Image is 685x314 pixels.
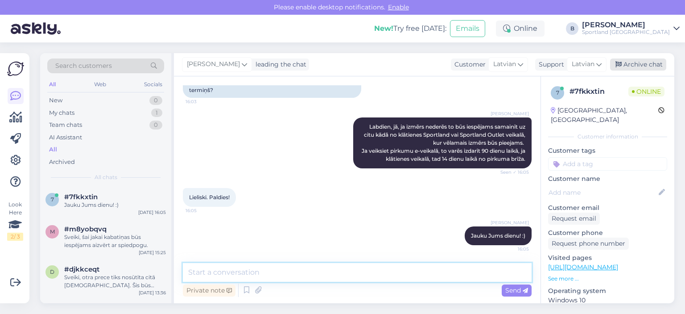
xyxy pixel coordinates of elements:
[535,60,564,69] div: Support
[491,219,529,226] span: [PERSON_NAME]
[566,22,578,35] div: B
[7,233,23,241] div: 2 / 3
[138,209,166,216] div: [DATE] 16:05
[491,110,529,117] span: [PERSON_NAME]
[582,21,680,36] a: [PERSON_NAME]Sportland [GEOGRAPHIC_DATA]
[252,60,306,69] div: leading the chat
[186,98,219,105] span: 16:03
[548,174,667,184] p: Customer name
[551,106,658,125] div: [GEOGRAPHIC_DATA], [GEOGRAPHIC_DATA]
[47,79,58,90] div: All
[151,109,162,117] div: 1
[64,225,107,233] span: #m8yobqvq
[572,59,594,69] span: Latvian
[582,21,670,29] div: [PERSON_NAME]
[493,59,516,69] span: Latvian
[549,188,657,197] input: Add name
[548,133,667,141] div: Customer information
[628,87,664,96] span: Online
[495,246,529,252] span: 16:05
[374,23,446,34] div: Try free [DATE]:
[548,238,629,250] div: Request phone number
[582,29,670,36] div: Sportland [GEOGRAPHIC_DATA]
[187,59,240,69] span: [PERSON_NAME]
[548,228,667,238] p: Customer phone
[548,157,667,171] input: Add a tag
[7,201,23,241] div: Look Here
[49,158,75,167] div: Archived
[548,146,667,155] p: Customer tags
[50,268,54,275] span: d
[450,20,485,37] button: Emails
[189,194,230,201] span: Lieliski. Paldies!
[496,21,545,37] div: Online
[548,213,600,225] div: Request email
[55,61,112,71] span: Search customers
[505,286,528,294] span: Send
[149,121,162,130] div: 0
[64,201,166,209] div: Jauku Jums dienu! :)
[50,228,55,235] span: m
[186,207,219,214] span: 16:05
[92,79,108,90] div: Web
[610,59,666,71] div: Archive chat
[569,86,628,97] div: # 7fkkxtin
[362,123,527,162] span: Labdien, jā, ja izmērs nederēs to būs iespējams samainīt uz citu kādā no klātienes Sportland vai ...
[548,286,667,296] p: Operating system
[183,285,235,297] div: Private note
[49,121,82,130] div: Team chats
[64,265,99,273] span: #djkkceqt
[471,232,525,239] span: Jauku Jums dienu! :)
[374,24,393,33] b: New!
[51,196,54,203] span: 7
[149,96,162,105] div: 0
[451,60,486,69] div: Customer
[548,275,667,283] p: See more ...
[139,289,166,296] div: [DATE] 13:36
[64,193,98,201] span: #7fkkxtin
[385,3,412,11] span: Enable
[95,173,117,181] span: All chats
[49,109,74,117] div: My chats
[7,60,24,77] img: Askly Logo
[556,89,559,96] span: 7
[139,249,166,256] div: [DATE] 15:25
[49,96,62,105] div: New
[64,233,166,249] div: Sveiki, šai jakai kabatiņas būs iespējams aizvērt ar spiedpogu.
[49,133,82,142] div: AI Assistant
[548,203,667,213] p: Customer email
[548,263,618,271] a: [URL][DOMAIN_NAME]
[548,253,667,263] p: Visited pages
[548,296,667,305] p: Windows 10
[142,79,164,90] div: Socials
[64,273,166,289] div: Sveiki, otra prece tiks nosūtīta citā [DEMOGRAPHIC_DATA]. Šis būs Omnivas izsekošanas numurs - CC...
[49,145,57,154] div: All
[495,169,529,176] span: Seen ✓ 16:05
